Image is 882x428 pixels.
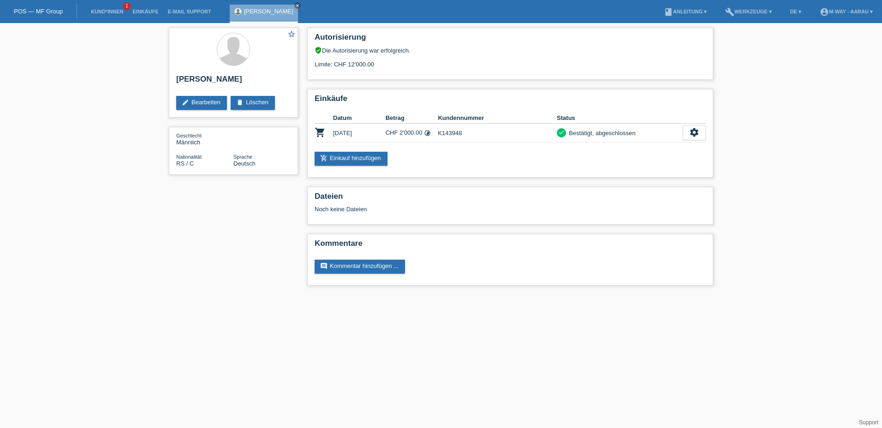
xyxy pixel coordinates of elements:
a: [PERSON_NAME] [244,8,293,15]
span: Nationalität [176,154,202,160]
a: account_circlem-way - Aarau ▾ [815,9,877,14]
a: star_border [287,30,296,40]
div: Männlich [176,132,233,146]
div: Limite: CHF 12'000.00 [315,54,706,68]
div: Noch keine Dateien [315,206,596,213]
h2: Einkäufe [315,94,706,108]
a: buildWerkzeuge ▾ [721,9,776,14]
a: Support [859,419,878,426]
div: Die Autorisierung war erfolgreich. [315,47,706,54]
i: 10 Raten [424,130,431,137]
i: POSP00002541 [315,127,326,138]
span: Serbien / C / 06.04.1994 [176,160,194,167]
h2: Kommentare [315,239,706,253]
a: Einkäufe [128,9,163,14]
a: DE ▾ [786,9,806,14]
a: add_shopping_cartEinkauf hinzufügen [315,152,387,166]
i: book [664,7,673,17]
i: build [725,7,734,17]
a: deleteLöschen [231,96,275,110]
i: close [295,3,300,8]
i: verified_user [315,47,322,54]
td: K143948 [438,124,557,143]
th: Status [557,113,683,124]
span: Sprache [233,154,252,160]
div: Bestätigt, abgeschlossen [566,128,636,138]
a: commentKommentar hinzufügen ... [315,260,405,273]
th: Betrag [386,113,438,124]
span: Geschlecht [176,133,202,138]
a: editBearbeiten [176,96,227,110]
i: check [558,129,565,136]
a: POS — MF Group [14,8,63,15]
h2: Autorisierung [315,33,706,47]
span: 1 [123,2,131,10]
a: Kund*innen [86,9,128,14]
i: account_circle [820,7,829,17]
th: Kundennummer [438,113,557,124]
h2: Dateien [315,192,706,206]
i: star_border [287,30,296,38]
th: Datum [333,113,386,124]
span: Deutsch [233,160,256,167]
td: [DATE] [333,124,386,143]
a: bookAnleitung ▾ [659,9,711,14]
i: edit [182,99,189,106]
h2: [PERSON_NAME] [176,75,291,89]
i: add_shopping_cart [320,155,328,162]
td: CHF 2'000.00 [386,124,438,143]
i: delete [236,99,244,106]
i: settings [689,127,699,137]
a: E-Mail Support [163,9,216,14]
i: comment [320,262,328,270]
a: close [294,2,301,9]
